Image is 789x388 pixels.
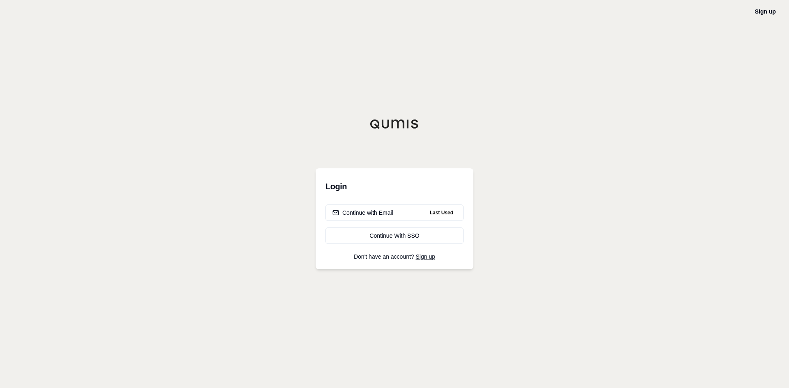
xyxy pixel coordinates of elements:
[332,232,457,240] div: Continue With SSO
[427,208,457,218] span: Last Used
[332,209,393,217] div: Continue with Email
[755,8,776,15] a: Sign up
[325,227,464,244] a: Continue With SSO
[325,254,464,259] p: Don't have an account?
[416,253,435,260] a: Sign up
[325,178,464,195] h3: Login
[370,119,419,129] img: Qumis
[325,204,464,221] button: Continue with EmailLast Used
